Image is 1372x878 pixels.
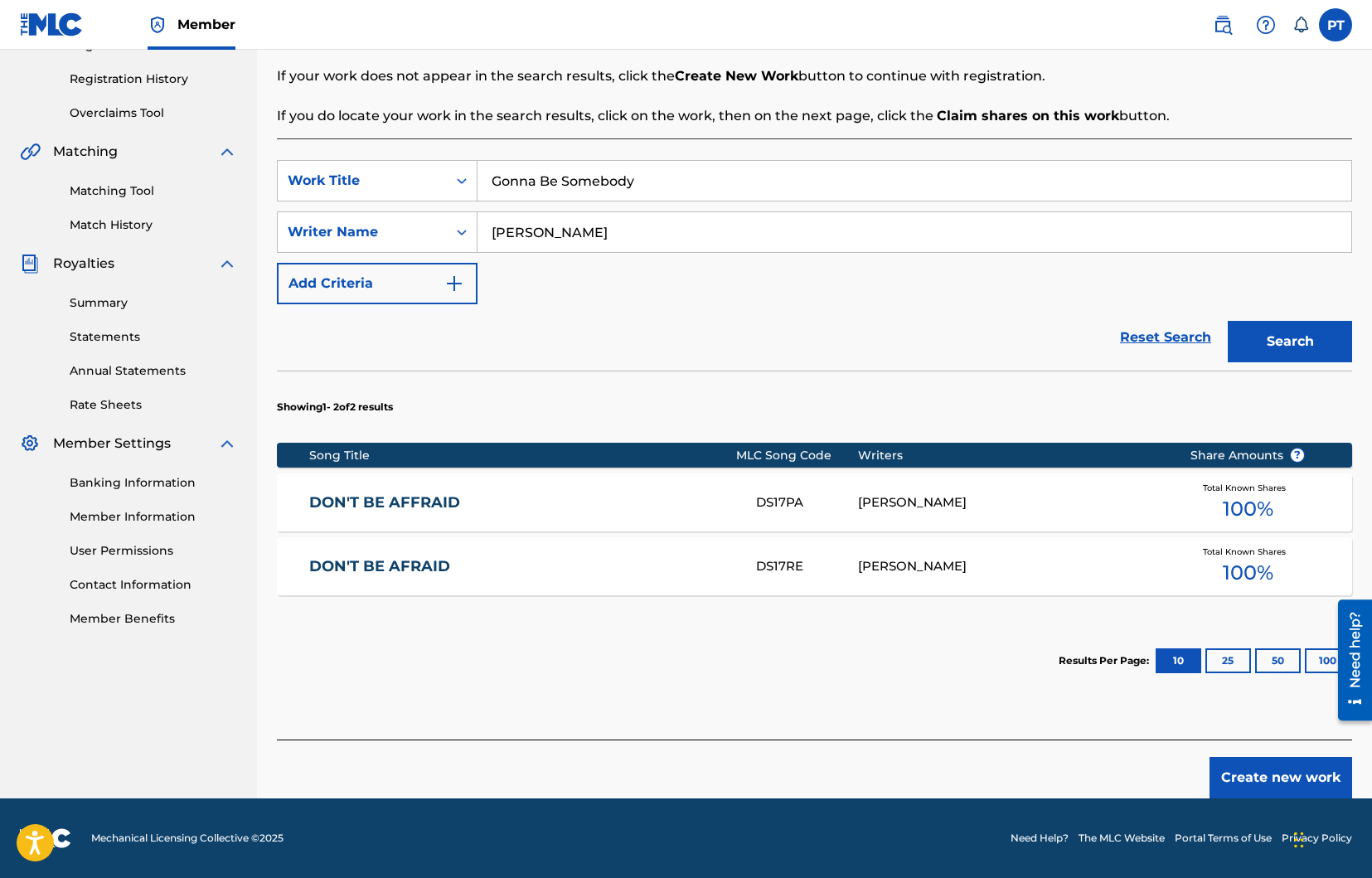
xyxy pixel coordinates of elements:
img: help [1256,15,1276,35]
form: Search Form [277,160,1352,371]
iframe: Chat Widget [1289,798,1372,878]
img: 9d2ae6d4665cec9f34b9.svg [444,274,464,293]
a: Matching Tool [70,182,237,200]
img: Royalties [20,254,40,274]
a: Match History [70,216,237,234]
span: 100 % [1223,494,1273,524]
div: Drag [1294,815,1304,865]
a: Public Search [1206,8,1239,41]
p: Results Per Page: [1059,653,1153,668]
span: 100 % [1223,558,1273,588]
p: Showing 1 - 2 of 2 results [277,400,393,415]
a: Contact Information [70,576,237,594]
a: Need Help? [1011,831,1069,846]
span: Royalties [53,254,114,274]
a: Reset Search [1112,319,1219,356]
button: 100 [1305,648,1350,673]
a: DON'T BE AFRAID [309,557,734,576]
span: Total Known Shares [1203,546,1292,558]
img: logo [20,828,71,848]
iframe: Resource Center [1326,592,1372,730]
div: MLC Song Code [736,447,859,464]
button: Create new work [1210,757,1352,798]
a: Summary [70,294,237,312]
a: The MLC Website [1079,831,1165,846]
img: expand [217,254,237,274]
a: Statements [70,328,237,346]
a: Rate Sheets [70,396,237,414]
a: Overclaims Tool [70,104,237,122]
button: Add Criteria [277,263,478,304]
span: Member Settings [53,434,171,454]
strong: Claim shares on this work [937,108,1119,124]
div: Song Title [309,447,736,464]
strong: Create New Work [675,68,798,84]
a: Annual Statements [70,362,237,380]
button: 10 [1156,648,1201,673]
button: 25 [1205,648,1251,673]
a: Privacy Policy [1282,831,1352,846]
div: Writers [858,447,1165,464]
img: Matching [20,142,41,162]
div: Notifications [1292,17,1309,33]
div: DS17PA [756,493,858,512]
a: User Permissions [70,542,237,560]
p: If your work does not appear in the search results, click the button to continue with registration. [277,66,1352,86]
a: Member Benefits [70,610,237,628]
span: ? [1291,449,1304,462]
a: DON'T BE AFFRAID [309,493,734,512]
a: Portal Terms of Use [1175,831,1272,846]
a: Member Information [70,508,237,526]
img: MLC Logo [20,12,84,36]
div: DS17RE [756,557,858,576]
div: [PERSON_NAME] [858,557,1165,576]
a: Registration History [70,70,237,88]
button: Search [1228,321,1352,362]
span: Share Amounts [1190,447,1305,464]
span: Matching [53,142,118,162]
img: expand [217,434,237,454]
img: search [1213,15,1233,35]
a: Banking Information [70,474,237,492]
div: Work Title [288,171,437,191]
div: Writer Name [288,222,437,242]
div: Help [1249,8,1282,41]
img: Top Rightsholder [148,15,167,35]
div: User Menu [1319,8,1352,41]
button: 50 [1255,648,1301,673]
img: expand [217,142,237,162]
span: Total Known Shares [1203,482,1292,494]
p: If you do locate your work in the search results, click on the work, then on the next page, click... [277,106,1352,126]
div: [PERSON_NAME] [858,493,1165,512]
img: Member Settings [20,434,40,454]
span: Member [177,15,235,34]
span: Mechanical Licensing Collective © 2025 [91,831,284,846]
